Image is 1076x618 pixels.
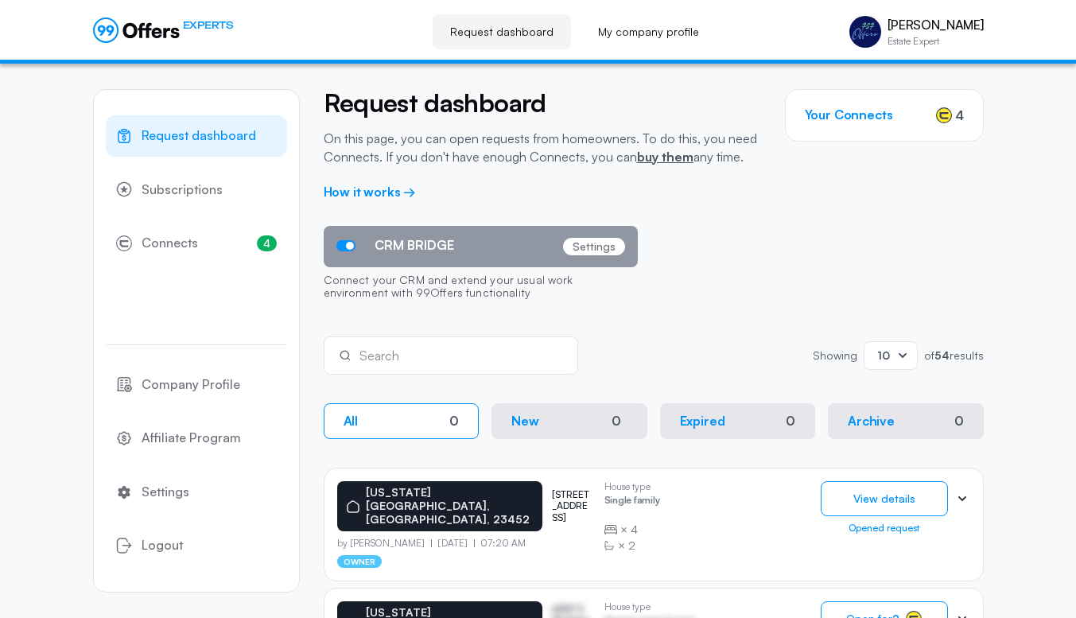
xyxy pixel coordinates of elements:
p: All [344,414,359,429]
p: of results [924,350,984,361]
span: 2 [628,538,635,554]
h3: Your Connects [805,107,893,122]
div: 0 [954,414,964,429]
span: 10 [877,348,890,362]
a: Connects4 [106,223,287,264]
span: 4 [631,522,638,538]
p: Showing [813,350,857,361]
p: On this page, you can open requests from homeowners. To do this, you need Connects. If you don't ... [324,130,761,165]
p: New [511,414,539,429]
button: Logout [106,525,287,566]
p: House type [604,601,696,612]
a: Subscriptions [106,169,287,211]
span: 4 [955,106,964,125]
div: 0 [449,414,459,429]
h2: Request dashboard [324,89,761,117]
span: Affiliate Program [142,428,241,449]
div: × [604,538,660,554]
a: Settings [106,472,287,513]
p: [US_STATE][GEOGRAPHIC_DATA], [GEOGRAPHIC_DATA], 23452 [366,486,533,526]
button: View details [821,481,948,516]
span: Connects [142,233,198,254]
p: 07:20 AM [474,538,526,549]
span: Logout [142,535,183,556]
p: Connect your CRM and extend your usual work environment with 99Offers functionality [324,267,638,309]
a: Request dashboard [106,115,287,157]
button: Expired0 [660,403,816,439]
span: 4 [257,235,277,251]
div: Opened request [821,523,948,534]
span: Company Profile [142,375,240,395]
span: CRM BRIDGE [375,238,454,253]
p: [PERSON_NAME] [888,17,984,33]
p: owner [337,555,383,568]
p: Settings [563,238,625,255]
a: Affiliate Program [106,418,287,459]
button: Archive0 [828,403,984,439]
div: × [604,522,660,538]
button: New0 [491,403,647,439]
a: How it works → [324,184,417,200]
span: Request dashboard [142,126,256,146]
a: buy them [637,149,693,165]
a: Company Profile [106,364,287,406]
button: All0 [324,403,480,439]
p: [STREET_ADDRESS] [552,489,592,523]
p: Estate Expert [888,37,984,46]
p: [DATE] [431,538,474,549]
a: My company profile [581,14,717,49]
p: Archive [848,414,895,429]
span: Subscriptions [142,180,223,200]
p: House type [604,481,660,492]
strong: 54 [934,348,950,362]
span: EXPERTS [183,17,234,33]
div: 0 [605,412,627,430]
p: by [PERSON_NAME] [337,538,432,549]
p: Expired [680,414,725,429]
p: Single family [604,495,660,510]
a: EXPERTS [93,17,234,43]
img: Vincent Talerico [849,16,881,48]
a: Request dashboard [433,14,571,49]
div: 0 [786,414,795,429]
span: Settings [142,482,189,503]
